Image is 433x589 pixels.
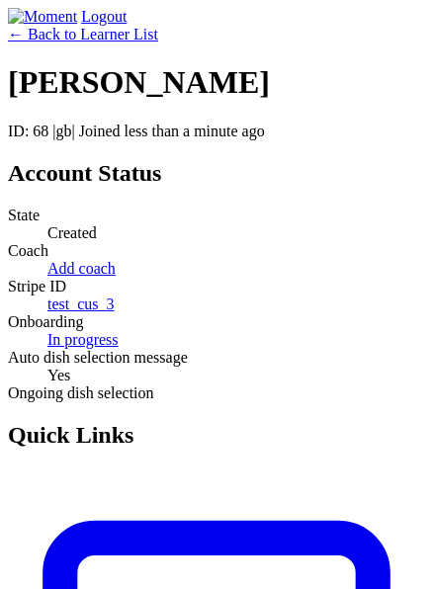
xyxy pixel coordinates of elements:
[8,384,425,402] dt: Ongoing dish selection
[8,123,425,140] p: ID: 68 | | Joined less than a minute ago
[47,295,115,312] a: test_cus_3
[8,313,425,331] dt: Onboarding
[8,207,425,224] dt: State
[81,8,127,25] a: Logout
[8,242,425,260] dt: Coach
[8,160,425,187] h2: Account Status
[8,422,425,449] h2: Quick Links
[8,349,425,367] dt: Auto dish selection message
[8,278,425,295] dt: Stripe ID
[47,224,97,241] span: Created
[47,260,116,277] a: Add coach
[47,367,70,383] span: Yes
[47,331,119,348] a: In progress
[8,64,425,101] h1: [PERSON_NAME]
[8,8,77,26] img: Moment
[56,123,72,139] span: gb
[8,26,158,42] a: ← Back to Learner List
